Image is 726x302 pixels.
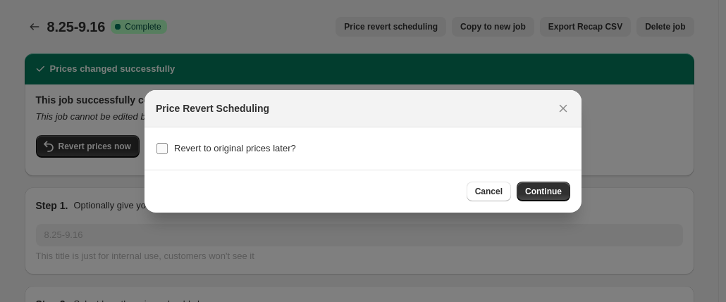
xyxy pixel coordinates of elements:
h2: Price Revert Scheduling [156,101,269,115]
button: Continue [517,182,570,201]
span: Revert to original prices later? [174,143,296,153]
button: Close [553,99,573,118]
button: Cancel [467,182,511,201]
span: Cancel [475,186,503,197]
span: Continue [525,186,562,197]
